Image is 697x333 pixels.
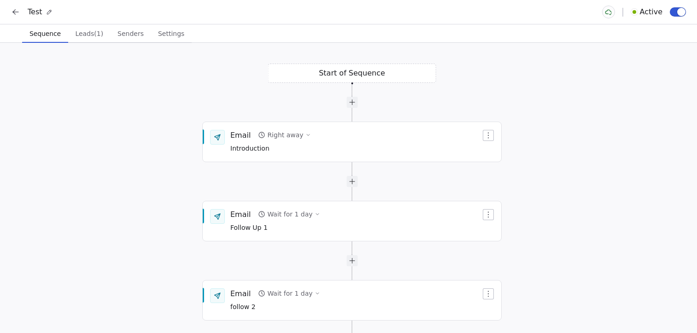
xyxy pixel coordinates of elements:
[230,302,320,312] span: follow 2
[268,64,436,83] div: Start of Sequence
[254,208,323,221] button: Wait for 1 day
[267,130,303,140] div: Right away
[154,27,188,40] span: Settings
[202,201,502,241] div: EmailWait for 1 dayFollow Up 1
[640,6,663,18] span: Active
[26,27,64,40] span: Sequence
[202,122,502,162] div: EmailRight awayIntroduction
[28,6,42,18] span: Test
[71,27,107,40] span: Leads (1)
[267,210,312,219] div: Wait for 1 day
[254,129,314,141] button: Right away
[230,209,251,219] div: Email
[114,27,147,40] span: Senders
[230,288,251,298] div: Email
[230,144,311,154] span: Introduction
[254,287,323,300] button: Wait for 1 day
[202,280,502,321] div: EmailWait for 1 dayfollow 2
[230,223,320,233] span: Follow Up 1
[267,289,312,298] div: Wait for 1 day
[230,130,251,140] div: Email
